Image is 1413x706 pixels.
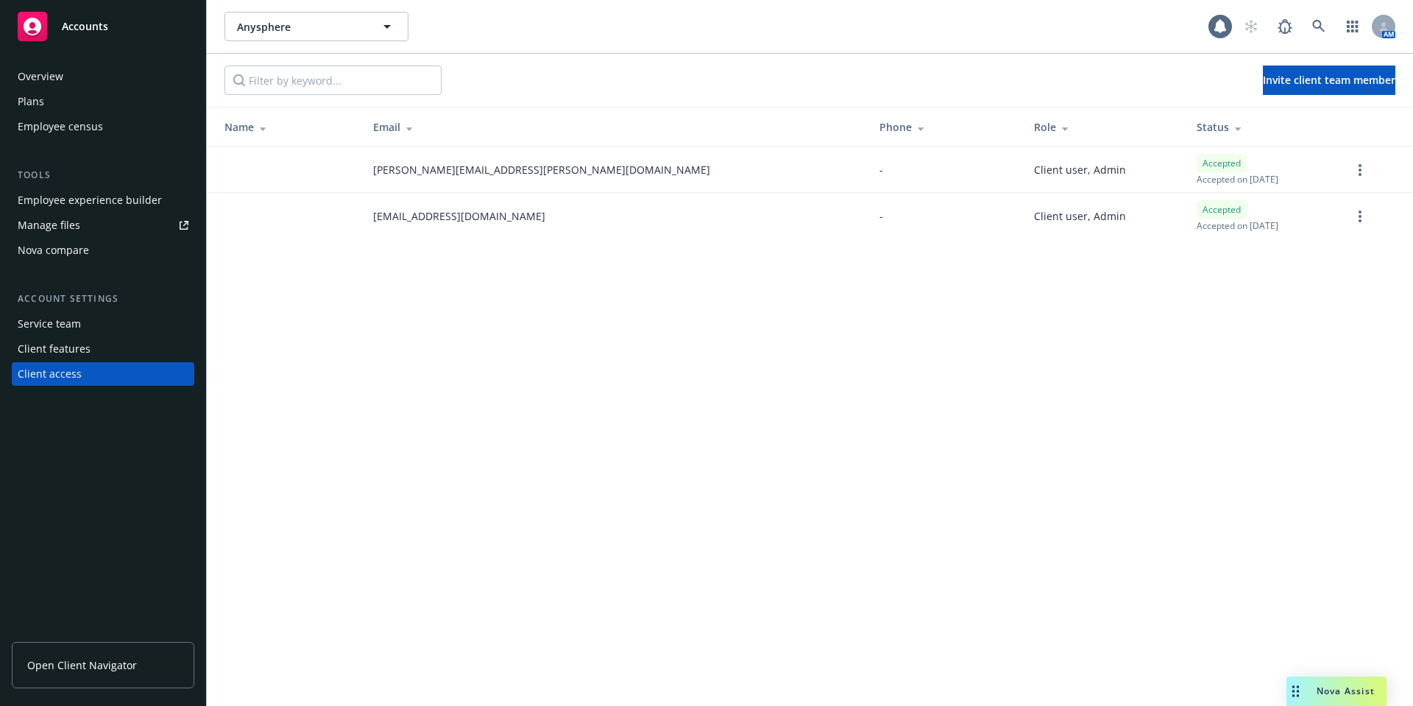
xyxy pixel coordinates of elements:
div: Plans [18,90,44,113]
a: Accounts [12,6,194,47]
span: Accepted on [DATE] [1197,219,1278,232]
div: Account settings [12,292,194,306]
button: Invite client team member [1263,66,1395,95]
a: Client access [12,362,194,386]
input: Filter by keyword... [224,66,442,95]
a: Report a Bug [1270,12,1300,41]
span: Accounts [62,21,108,32]
div: Employee experience builder [18,188,162,212]
a: Employee census [12,115,194,138]
a: Plans [12,90,194,113]
span: Nova Assist [1317,685,1375,697]
div: Role [1034,119,1172,135]
div: Client features [18,337,91,361]
span: Client user, Admin [1034,208,1126,224]
div: Service team [18,312,81,336]
div: Nova compare [18,239,89,262]
a: Search [1304,12,1334,41]
span: Accepted [1203,157,1241,170]
span: Client user, Admin [1034,162,1126,177]
div: Client access [18,362,82,386]
span: Accepted on [DATE] [1197,173,1278,186]
span: [EMAIL_ADDRESS][DOMAIN_NAME] [373,208,545,224]
a: Client features [12,337,194,361]
div: Tools [12,168,194,183]
a: more [1351,161,1369,179]
a: Manage files [12,213,194,237]
div: Overview [18,65,63,88]
div: Drag to move [1286,677,1305,706]
div: Phone [879,119,1010,135]
a: Start snowing [1236,12,1266,41]
span: - [879,162,883,177]
div: Manage files [18,213,80,237]
button: Nova Assist [1286,677,1387,706]
span: Anysphere [237,19,364,35]
span: - [879,208,883,224]
div: Name [224,119,350,135]
span: Open Client Navigator [27,657,137,673]
div: Status [1197,119,1328,135]
a: Switch app [1338,12,1367,41]
span: [PERSON_NAME][EMAIL_ADDRESS][PERSON_NAME][DOMAIN_NAME] [373,162,710,177]
button: Anysphere [224,12,408,41]
a: Nova compare [12,239,194,262]
a: Service team [12,312,194,336]
span: Accepted [1203,203,1241,216]
span: Invite client team member [1263,73,1395,87]
a: Employee experience builder [12,188,194,212]
div: Email [373,119,855,135]
div: Employee census [18,115,103,138]
a: more [1351,208,1369,225]
a: Overview [12,65,194,88]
